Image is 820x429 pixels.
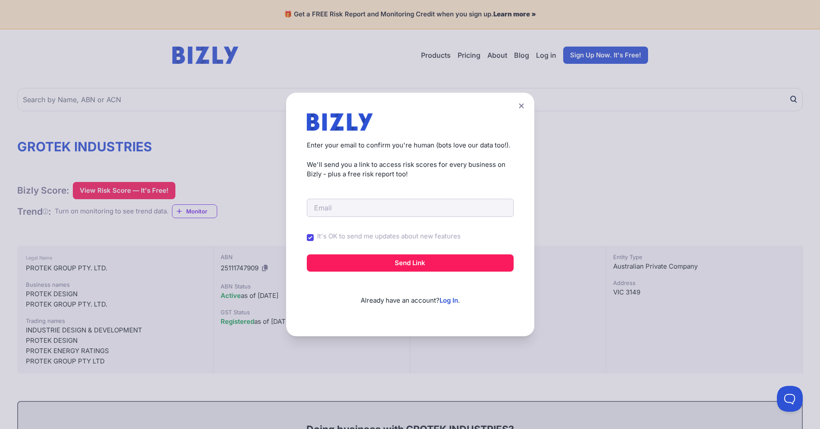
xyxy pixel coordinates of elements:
[307,282,514,306] p: Already have an account? .
[307,113,373,131] img: bizly_logo.svg
[777,386,803,412] iframe: Toggle Customer Support
[307,141,514,150] p: Enter your email to confirm you're human (bots love our data too!).
[440,296,458,304] a: Log In
[307,160,514,179] p: We'll send you a link to access risk scores for every business on Bizly - plus a free risk report...
[307,199,514,217] input: Email
[317,232,461,241] label: It's OK to send me updates about new features
[307,254,514,272] button: Send Link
